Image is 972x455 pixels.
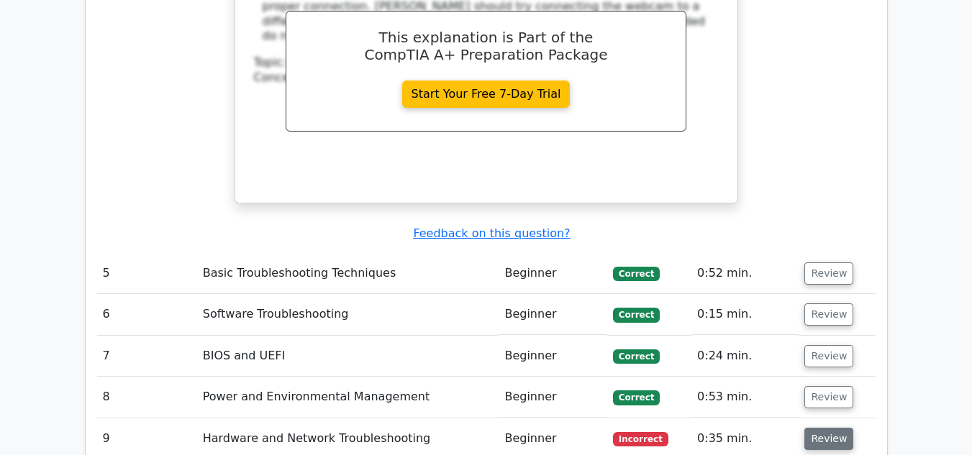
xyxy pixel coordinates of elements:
td: Beginner [499,253,607,294]
div: Topic: [254,55,719,70]
td: Power and Environmental Management [197,377,499,418]
td: 0:52 min. [691,253,799,294]
span: Correct [613,267,660,281]
span: Incorrect [613,432,668,446]
td: 0:15 min. [691,294,799,335]
td: 5 [97,253,197,294]
button: Review [804,303,853,326]
button: Review [804,345,853,367]
a: Start Your Free 7-Day Trial [402,81,571,108]
div: Concept: [254,70,719,86]
span: Correct [613,308,660,322]
td: Basic Troubleshooting Techniques [197,253,499,294]
td: 7 [97,336,197,377]
td: Software Troubleshooting [197,294,499,335]
span: Correct [613,390,660,405]
td: Beginner [499,377,607,418]
button: Review [804,386,853,408]
td: 0:24 min. [691,336,799,377]
td: 6 [97,294,197,335]
td: 0:53 min. [691,377,799,418]
a: Feedback on this question? [413,226,570,240]
button: Review [804,262,853,285]
span: Correct [613,349,660,364]
button: Review [804,428,853,450]
td: 8 [97,377,197,418]
td: Beginner [499,336,607,377]
td: BIOS and UEFI [197,336,499,377]
td: Beginner [499,294,607,335]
